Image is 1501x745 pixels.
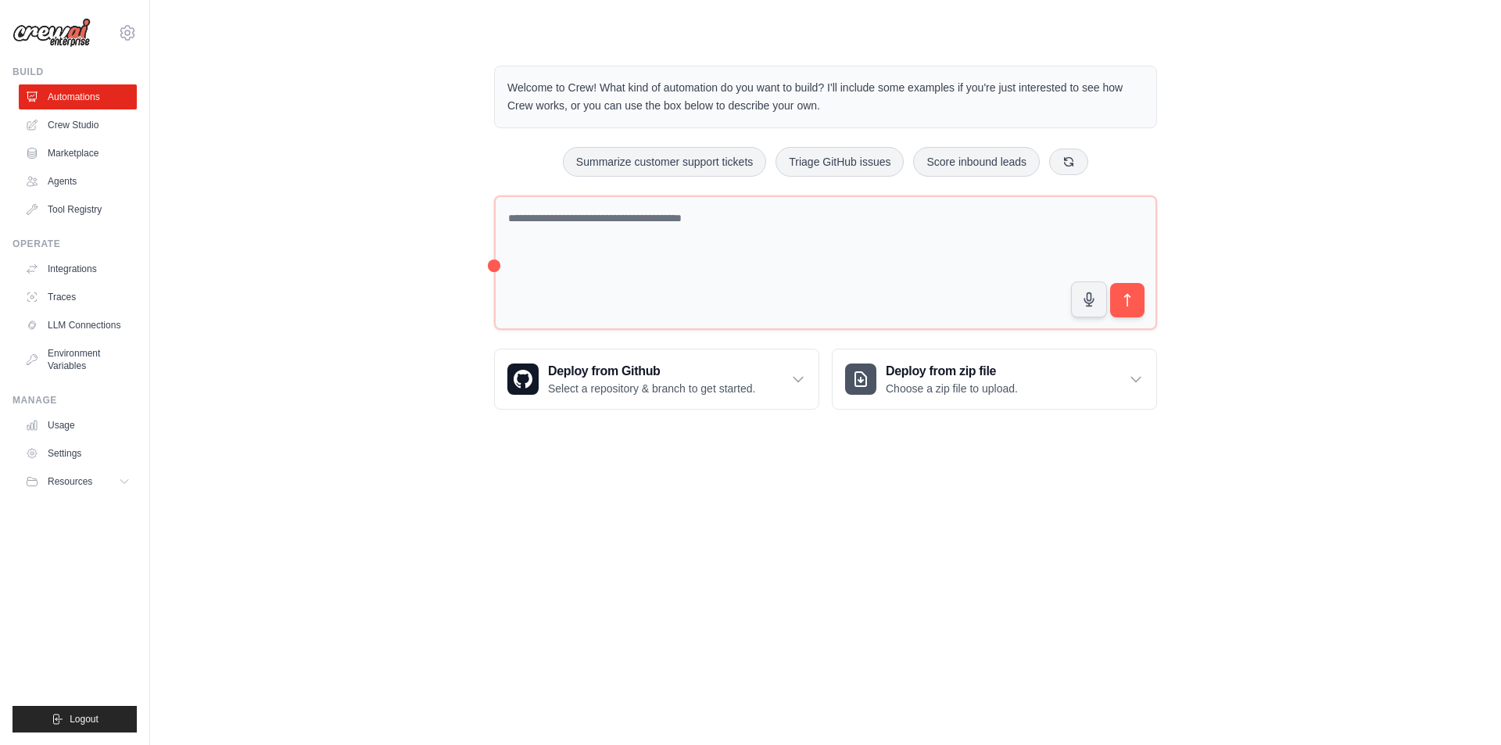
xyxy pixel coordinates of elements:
[70,713,99,725] span: Logout
[13,18,91,48] img: Logo
[19,141,137,166] a: Marketplace
[776,147,904,177] button: Triage GitHub issues
[19,113,137,138] a: Crew Studio
[19,341,137,378] a: Environment Variables
[886,362,1018,381] h3: Deploy from zip file
[13,706,137,732] button: Logout
[19,413,137,438] a: Usage
[507,79,1144,115] p: Welcome to Crew! What kind of automation do you want to build? I'll include some examples if you'...
[913,147,1040,177] button: Score inbound leads
[19,84,137,109] a: Automations
[19,313,137,338] a: LLM Connections
[48,475,92,488] span: Resources
[13,238,137,250] div: Operate
[886,381,1018,396] p: Choose a zip file to upload.
[563,147,766,177] button: Summarize customer support tickets
[548,381,755,396] p: Select a repository & branch to get started.
[19,285,137,310] a: Traces
[19,197,137,222] a: Tool Registry
[19,469,137,494] button: Resources
[13,394,137,407] div: Manage
[19,256,137,281] a: Integrations
[13,66,137,78] div: Build
[548,362,755,381] h3: Deploy from Github
[19,441,137,466] a: Settings
[19,169,137,194] a: Agents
